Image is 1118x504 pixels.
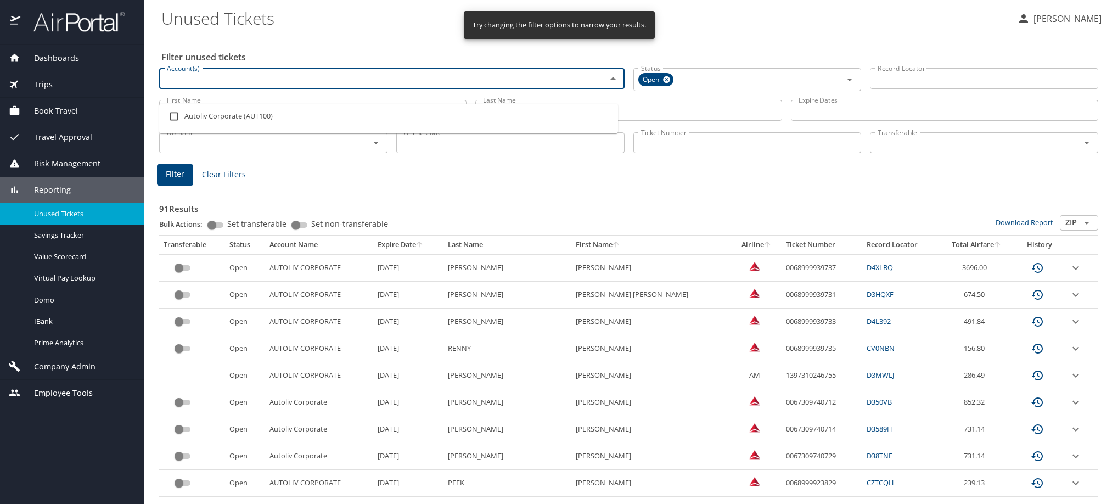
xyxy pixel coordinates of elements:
[1069,342,1082,355] button: expand row
[749,370,760,380] span: AM
[638,74,666,86] span: Open
[782,389,862,416] td: 0067309740712
[1030,12,1102,25] p: [PERSON_NAME]
[571,254,732,281] td: [PERSON_NAME]
[862,236,939,254] th: Record Locator
[571,362,732,389] td: [PERSON_NAME]
[1069,423,1082,436] button: expand row
[867,343,895,353] a: CV0NBN
[166,167,184,181] span: Filter
[34,209,131,219] span: Unused Tickets
[373,309,443,335] td: [DATE]
[159,196,1098,215] h3: 91 Results
[34,251,131,262] span: Value Scorecard
[782,416,862,443] td: 0067309740714
[311,220,388,228] span: Set non-transferable
[265,282,373,309] td: AUTOLIV CORPORATE
[782,470,862,497] td: 0068999923829
[749,449,760,460] img: Delta Airlines
[571,389,732,416] td: [PERSON_NAME]
[1014,236,1064,254] th: History
[34,273,131,283] span: Virtual Pay Lookup
[265,443,373,470] td: Autoliv Corporate
[867,478,894,488] a: CZTCQH
[443,416,571,443] td: [PERSON_NAME]
[939,443,1014,470] td: 731.14
[373,362,443,389] td: [DATE]
[1079,215,1094,231] button: Open
[443,254,571,281] td: [PERSON_NAME]
[373,416,443,443] td: [DATE]
[373,443,443,470] td: [DATE]
[227,220,286,228] span: Set transferable
[225,362,265,389] td: Open
[265,416,373,443] td: Autoliv Corporate
[939,254,1014,281] td: 3696.00
[225,335,265,362] td: Open
[749,288,760,299] img: Delta Airlines
[20,387,93,399] span: Employee Tools
[443,236,571,254] th: Last Name
[225,416,265,443] td: Open
[373,389,443,416] td: [DATE]
[373,236,443,254] th: Expire Date
[225,470,265,497] td: Open
[10,11,21,32] img: icon-airportal.png
[225,254,265,281] td: Open
[867,424,892,434] a: D3589H
[265,254,373,281] td: AUTOLIV CORPORATE
[996,217,1053,227] a: Download Report
[1069,288,1082,301] button: expand row
[1069,261,1082,275] button: expand row
[939,282,1014,309] td: 674.50
[571,443,732,470] td: [PERSON_NAME]
[443,470,571,497] td: PEEK
[782,335,862,362] td: 0068999939735
[161,48,1100,66] h2: Filter unused tickets
[225,443,265,470] td: Open
[749,341,760,352] img: Delta Airlines
[159,104,618,129] li: Autoliv Corporate (AUT100)
[867,316,891,326] a: D4L392
[571,470,732,497] td: [PERSON_NAME]
[867,262,893,272] a: D4XLBQ
[749,261,760,272] img: Delta Airlines
[749,422,760,433] img: Delta Airlines
[265,309,373,335] td: AUTOLIV CORPORATE
[782,443,862,470] td: 0067309740729
[373,470,443,497] td: [DATE]
[782,236,862,254] th: Ticket Number
[373,254,443,281] td: [DATE]
[1079,135,1094,150] button: Open
[265,389,373,416] td: Autoliv Corporate
[571,416,732,443] td: [PERSON_NAME]
[571,335,732,362] td: [PERSON_NAME]
[265,362,373,389] td: AUTOLIV CORPORATE
[939,309,1014,335] td: 491.84
[732,236,782,254] th: Airline
[1069,315,1082,328] button: expand row
[1069,396,1082,409] button: expand row
[749,315,760,326] img: Delta Airlines
[164,240,221,250] div: Transferable
[161,1,1008,35] h1: Unused Tickets
[1013,9,1106,29] button: [PERSON_NAME]
[782,282,862,309] td: 0068999939731
[782,309,862,335] td: 0068999939733
[842,72,857,87] button: Open
[368,135,384,150] button: Open
[764,242,772,249] button: sort
[571,309,732,335] td: [PERSON_NAME]
[225,236,265,254] th: Status
[613,242,620,249] button: sort
[20,158,100,170] span: Risk Management
[20,79,53,91] span: Trips
[265,236,373,254] th: Account Name
[867,451,892,461] a: D38TNF
[20,52,79,64] span: Dashboards
[939,470,1014,497] td: 239.13
[159,219,211,229] p: Bulk Actions:
[20,184,71,196] span: Reporting
[443,362,571,389] td: [PERSON_NAME]
[225,282,265,309] td: Open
